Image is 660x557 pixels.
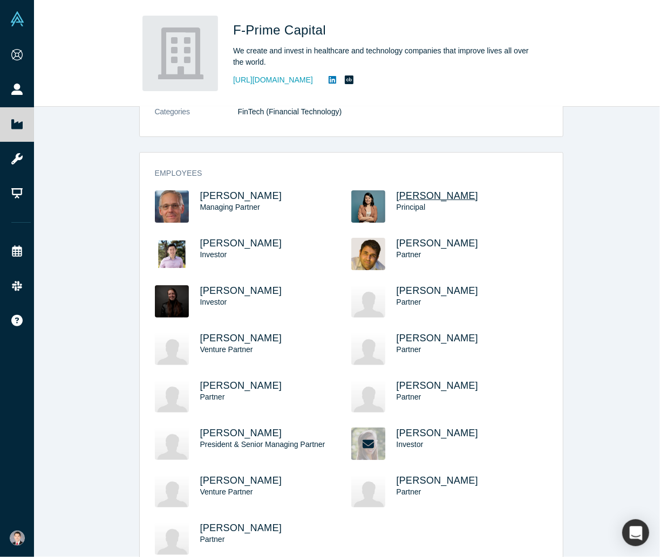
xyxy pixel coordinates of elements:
a: [PERSON_NAME] [397,475,479,486]
img: Stephen Knight's Profile Image [155,428,189,460]
img: Gaurav Tuli's Profile Image [351,238,385,270]
span: Partner [397,487,421,496]
img: Ketan Patel's Profile Image [155,380,189,412]
img: Ethan Yang's Account [10,531,25,546]
span: Venture Partner [200,345,253,354]
span: Partner [397,298,421,306]
a: [PERSON_NAME] [200,428,282,438]
span: Principal [397,203,426,211]
span: Partner [200,535,225,544]
img: Jay Farber's Profile Image [155,333,189,365]
span: President & Senior Managing Partner [200,440,325,449]
a: [PERSON_NAME] [200,380,282,391]
img: Betsy Mulé's Profile Image [155,285,189,318]
dt: Categories [155,106,238,129]
span: FinTech (Financial Technology) [238,107,342,116]
a: [PERSON_NAME] [200,285,282,296]
img: Alchemist Vault Logo [10,11,25,26]
img: Jon Lim's Profile Image [351,333,385,365]
span: Investor [200,298,227,306]
a: [PERSON_NAME] [200,522,282,533]
img: Rocio Wu's Profile Image [351,190,385,223]
div: We create and invest in healthcare and technology companies that improve lives all over the world. [233,45,535,68]
a: [PERSON_NAME] [397,285,479,296]
a: [PERSON_NAME] [397,190,479,201]
img: Amber Cai's Profile Image [155,475,189,507]
span: Partner [397,393,421,401]
img: Jessica Alston's Profile Image [155,522,189,555]
span: Venture Partner [200,487,253,496]
span: Managing Partner [200,203,260,211]
a: [PERSON_NAME] [397,380,479,391]
a: [PERSON_NAME] [200,475,282,486]
a: [PERSON_NAME] [200,333,282,343]
span: Investor [397,440,424,449]
a: [PERSON_NAME] [200,190,282,201]
span: Partner [397,345,421,354]
img: Robert Weisskoff's Profile Image [351,380,385,412]
img: Chong Xu's Profile Image [351,475,385,507]
a: [URL][DOMAIN_NAME] [233,74,313,86]
img: F-Prime Capital's Logo [142,16,218,91]
span: F-Prime Capital [233,23,330,37]
img: Carl Byers's Profile Image [351,285,385,318]
a: [PERSON_NAME] [200,238,282,249]
img: David Jegen's Profile Image [155,190,189,223]
span: Partner [200,393,225,401]
span: Partner [397,250,421,259]
span: Investor [200,250,227,259]
img: John Lin's Profile Image [155,238,189,270]
a: [PERSON_NAME] [397,428,479,438]
a: [PERSON_NAME] [397,333,479,343]
h3: Employees [155,168,533,179]
a: [PERSON_NAME] [397,238,479,249]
